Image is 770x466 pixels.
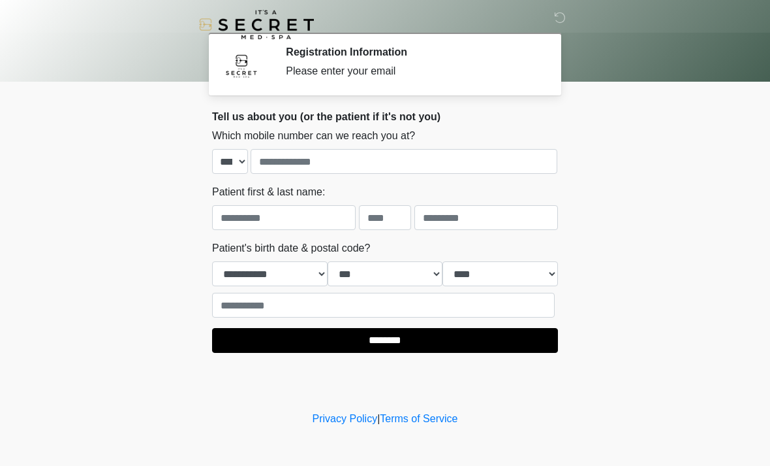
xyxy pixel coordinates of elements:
[212,110,558,123] h2: Tell us about you (or the patient if it's not you)
[380,413,457,424] a: Terms of Service
[286,46,538,58] h2: Registration Information
[212,241,370,256] label: Patient's birth date & postal code?
[377,413,380,424] a: |
[313,413,378,424] a: Privacy Policy
[212,128,415,144] label: Which mobile number can we reach you at?
[222,46,261,85] img: Agent Avatar
[199,10,314,39] img: It's A Secret Med Spa Logo
[286,63,538,79] div: Please enter your email
[212,184,325,200] label: Patient first & last name:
